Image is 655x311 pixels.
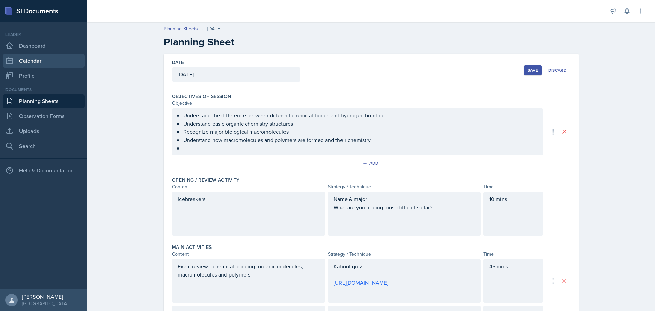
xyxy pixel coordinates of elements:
[3,87,85,93] div: Documents
[207,25,221,32] div: [DATE]
[172,176,240,183] label: Opening / Review Activity
[544,65,570,75] button: Discard
[164,36,579,48] h2: Planning Sheet
[334,279,388,286] a: [URL][DOMAIN_NAME]
[328,183,481,190] div: Strategy / Technique
[3,139,85,153] a: Search
[172,59,184,66] label: Date
[364,160,379,166] div: Add
[489,195,537,203] p: 10 mins
[178,195,319,203] p: Icebreakers
[183,111,537,119] p: Understand the difference between different chemical bonds and hydrogen bonding
[3,124,85,138] a: Uploads
[22,293,68,300] div: [PERSON_NAME]
[483,183,543,190] div: Time
[489,262,537,270] p: 45 mins
[328,251,481,258] div: Strategy / Technique
[3,109,85,123] a: Observation Forms
[3,31,85,38] div: Leader
[3,54,85,68] a: Calendar
[528,68,538,73] div: Save
[172,93,231,100] label: Objectives of Session
[172,251,325,258] div: Content
[3,94,85,108] a: Planning Sheets
[548,68,567,73] div: Discard
[3,39,85,53] a: Dashboard
[183,136,537,144] p: Understand how macromolecules and polymers are formed and their chemistry
[334,195,475,203] p: Name & major
[172,100,543,107] div: Objective
[172,183,325,190] div: Content
[334,203,475,211] p: What are you finding most difficult so far?
[183,119,537,128] p: Understand basic organic chemistry structures
[183,128,537,136] p: Recognize major biological macromolecules
[334,262,475,270] p: Kahoot quiz
[164,25,198,32] a: Planning Sheets
[360,158,382,168] button: Add
[178,262,319,279] p: Exam review - chemical bonding, organic molecules, macromolecules and polymers
[22,300,68,307] div: [GEOGRAPHIC_DATA]
[3,69,85,83] a: Profile
[3,164,85,177] div: Help & Documentation
[483,251,543,258] div: Time
[172,244,212,251] label: Main Activities
[524,65,542,75] button: Save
